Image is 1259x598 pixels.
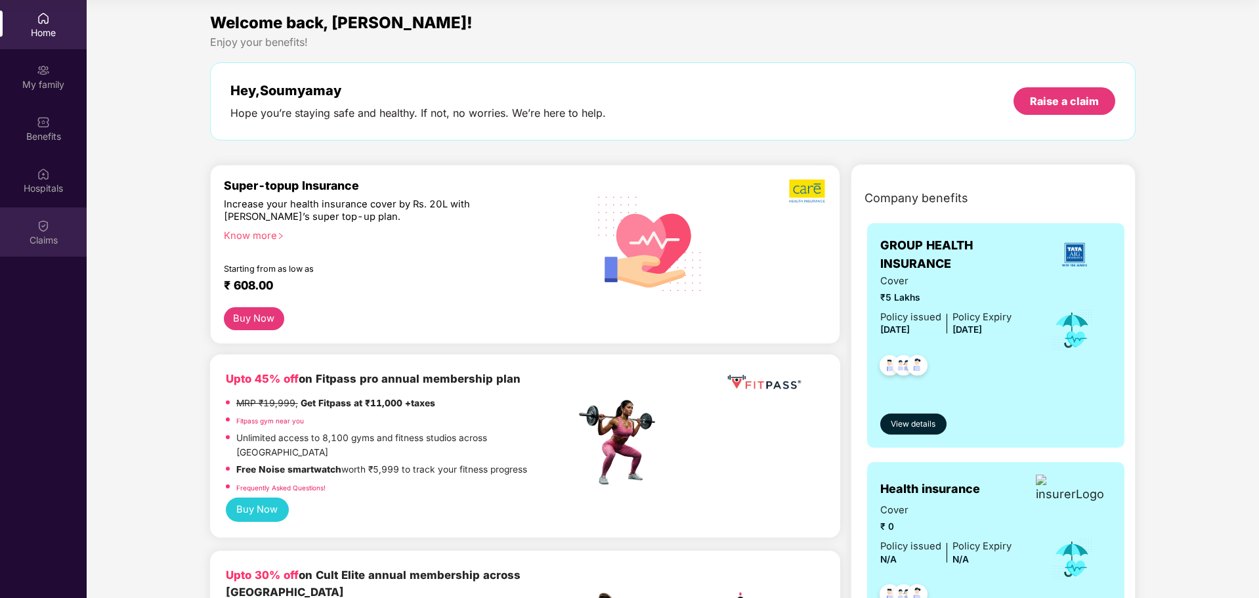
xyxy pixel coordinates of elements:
[210,13,473,32] span: Welcome back, [PERSON_NAME]!
[236,484,326,492] a: Frequently Asked Questions!
[37,12,50,25] img: svg+xml;base64,PHN2ZyBpZD0iSG9tZSIgeG1sbnM9Imh0dHA6Ly93d3cudzMub3JnLzIwMDAvc3ZnIiB3aWR0aD0iMjAiIG...
[880,539,941,554] div: Policy issued
[952,324,982,335] span: [DATE]
[37,64,50,77] img: svg+xml;base64,PHN2ZyB3aWR0aD0iMjAiIGhlaWdodD0iMjAiIHZpZXdCb3g9IjAgMCAyMCAyMCIgZmlsbD0ibm9uZSIgeG...
[226,568,299,582] b: Upto 30% off
[224,278,563,294] div: ₹ 608.00
[880,520,1012,534] span: ₹ 0
[1030,94,1099,108] div: Raise a claim
[891,418,935,431] span: View details
[236,464,341,475] strong: Free Noise smartwatch
[224,307,284,330] button: Buy Now
[880,554,897,565] span: N/A
[725,370,803,395] img: fppp.png
[789,179,826,203] img: b5dec4f62d2307b9de63beb79f102df3.png
[230,83,606,98] div: Hey, Soumyamay
[1036,475,1108,503] img: insurerLogo
[224,264,520,273] div: Starting from as low as
[1051,538,1094,581] img: icon
[880,291,1012,305] span: ₹5 Lakhs
[575,396,667,488] img: fpp.png
[236,398,298,408] del: MRP ₹19,999,
[887,351,920,383] img: svg+xml;base64,PHN2ZyB4bWxucz0iaHR0cDovL3d3dy53My5vcmcvMjAwMC9zdmciIHdpZHRoPSI0OC45MTUiIGhlaWdodD...
[301,398,435,408] strong: Get Fitpass at ₹11,000 +taxes
[901,351,933,383] img: svg+xml;base64,PHN2ZyB4bWxucz0iaHR0cDovL3d3dy53My5vcmcvMjAwMC9zdmciIHdpZHRoPSI0OC45NDMiIGhlaWdodD...
[864,189,968,207] span: Company benefits
[236,417,304,425] a: Fitpass gym near you
[230,106,606,120] div: Hope you’re staying safe and healthy. If not, no worries. We’re here to help.
[226,498,289,522] button: Buy Now
[236,431,575,459] p: Unlimited access to 8,100 gyms and fitness studios across [GEOGRAPHIC_DATA]
[226,372,299,385] b: Upto 45% off
[224,230,568,239] div: Know more
[880,503,1012,518] span: Cover
[236,463,527,477] p: worth ₹5,999 to track your fitness progress
[880,324,910,335] span: [DATE]
[224,179,576,192] div: Super-topup Insurance
[952,539,1012,554] div: Policy Expiry
[37,219,50,232] img: svg+xml;base64,PHN2ZyBpZD0iQ2xhaW0iIHhtbG5zPSJodHRwOi8vd3d3LnczLm9yZy8yMDAwL3N2ZyIgd2lkdGg9IjIwIi...
[952,310,1012,325] div: Policy Expiry
[37,167,50,181] img: svg+xml;base64,PHN2ZyBpZD0iSG9zcGl0YWxzIiB4bWxucz0iaHR0cDovL3d3dy53My5vcmcvMjAwMC9zdmciIHdpZHRoPS...
[880,310,941,325] div: Policy issued
[880,480,980,498] span: Health insurance
[1051,309,1094,352] img: icon
[952,554,969,565] span: N/A
[880,414,947,435] button: View details
[37,116,50,129] img: svg+xml;base64,PHN2ZyBpZD0iQmVuZWZpdHMiIHhtbG5zPSJodHRwOi8vd3d3LnczLm9yZy8yMDAwL3N2ZyIgd2lkdGg9Ij...
[874,351,906,383] img: svg+xml;base64,PHN2ZyB4bWxucz0iaHR0cDovL3d3dy53My5vcmcvMjAwMC9zdmciIHdpZHRoPSI0OC45NDMiIGhlaWdodD...
[587,179,713,307] img: svg+xml;base64,PHN2ZyB4bWxucz0iaHR0cDovL3d3dy53My5vcmcvMjAwMC9zdmciIHhtbG5zOnhsaW5rPSJodHRwOi8vd3...
[277,232,284,240] span: right
[210,35,1136,49] div: Enjoy your benefits!
[1057,237,1092,272] img: insurerLogo
[224,198,519,224] div: Increase your health insurance cover by Rs. 20L with [PERSON_NAME]’s super top-up plan.
[880,236,1037,274] span: GROUP HEALTH INSURANCE
[880,274,1012,289] span: Cover
[226,372,521,385] b: on Fitpass pro annual membership plan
